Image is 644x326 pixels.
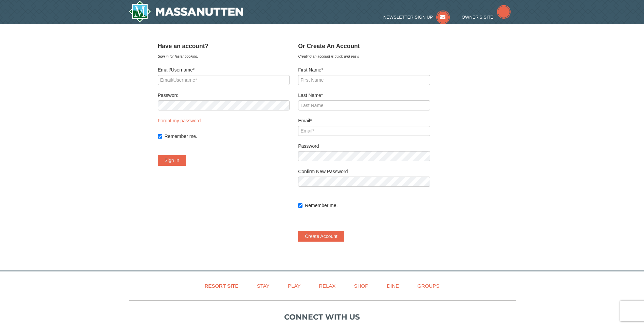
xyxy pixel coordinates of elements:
[129,1,243,22] img: Massanutten Resort Logo
[158,66,290,73] label: Email/Username*
[298,75,430,85] input: First Name
[298,126,430,136] input: Email*
[249,278,278,293] a: Stay
[383,15,450,20] a: Newsletter Sign Up
[298,92,430,99] label: Last Name*
[305,202,430,209] label: Remember me.
[462,15,511,20] a: Owner's Site
[298,43,430,49] h4: Or Create An Account
[298,117,430,124] label: Email*
[158,155,186,166] button: Sign In
[165,133,290,140] label: Remember me.
[298,66,430,73] label: First Name*
[158,92,290,99] label: Password
[298,168,430,175] label: Confirm New Password
[196,278,247,293] a: Resort Site
[158,75,290,85] input: Email/Username*
[158,43,290,49] h4: Have an account?
[378,278,407,293] a: Dine
[298,143,430,149] label: Password
[279,278,309,293] a: Play
[298,231,344,242] button: Create Account
[346,278,377,293] a: Shop
[129,1,243,22] a: Massanutten Resort
[129,311,516,323] p: Connect with us
[383,15,433,20] span: Newsletter Sign Up
[158,118,201,123] a: Forgot my password
[298,53,430,60] div: Creating an account is quick and easy!
[158,53,290,60] div: Sign in for faster booking.
[409,278,448,293] a: Groups
[462,15,494,20] span: Owner's Site
[298,100,430,110] input: Last Name
[310,278,344,293] a: Relax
